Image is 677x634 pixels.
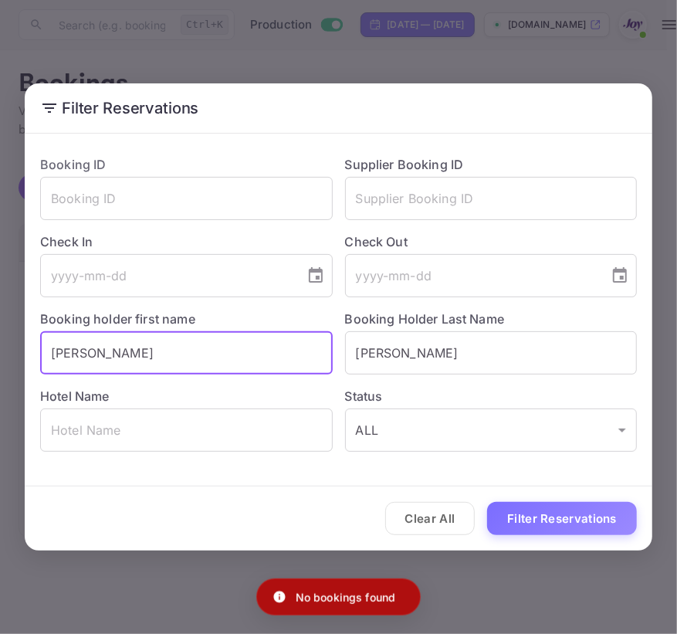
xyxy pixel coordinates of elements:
[345,232,638,251] label: Check Out
[300,260,331,291] button: Choose date
[40,409,333,452] input: Hotel Name
[40,331,333,375] input: Holder First Name
[345,409,638,452] div: ALL
[296,589,396,605] p: No bookings found
[385,502,476,535] button: Clear All
[40,232,333,251] label: Check In
[345,157,464,172] label: Supplier Booking ID
[40,388,110,404] label: Hotel Name
[40,254,294,297] input: yyyy-mm-dd
[604,260,635,291] button: Choose date
[40,311,195,327] label: Booking holder first name
[345,254,599,297] input: yyyy-mm-dd
[345,177,638,220] input: Supplier Booking ID
[487,502,637,535] button: Filter Reservations
[40,157,107,172] label: Booking ID
[345,311,505,327] label: Booking Holder Last Name
[345,387,638,405] label: Status
[345,331,638,375] input: Holder Last Name
[25,83,652,133] h2: Filter Reservations
[40,177,333,220] input: Booking ID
